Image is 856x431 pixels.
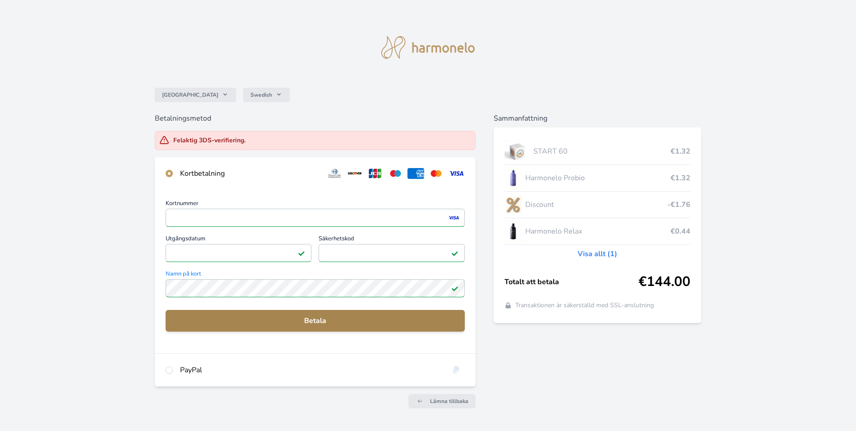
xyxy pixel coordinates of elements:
input: Namn på kortFältet är giltigt [166,279,465,297]
span: Transaktionen är säkerställd med SSL-anslutning [515,301,654,310]
div: Kortbetalning [180,168,319,179]
img: Fältet är giltigt [451,285,458,292]
span: €0.44 [671,226,690,237]
span: START 60 [533,146,671,157]
span: Utgångsdatum [166,236,311,244]
span: Swedish [250,91,272,98]
img: visa [448,214,460,222]
button: Swedish [243,88,290,102]
iframe: Iframe för kortnummer [170,211,461,224]
button: Betala [166,310,465,332]
img: mc.svg [428,168,444,179]
span: Lämna tillbaka [430,398,468,405]
img: amex.svg [407,168,424,179]
img: start.jpg [504,140,530,163]
img: jcb.svg [367,168,384,179]
img: discover.svg [347,168,363,179]
span: Kortnummer [166,201,465,209]
img: Fältet är giltigt [298,249,305,257]
span: [GEOGRAPHIC_DATA] [162,91,218,98]
span: €144.00 [639,274,690,290]
img: diners.svg [326,168,343,179]
span: Harmonelo Relax [525,226,671,237]
a: Visa allt (1) [578,248,617,259]
span: Harmonelo Probio [525,173,671,183]
iframe: Iframe för utgångsdatum [170,247,307,259]
span: Betala [173,315,458,326]
img: paypal.svg [448,365,465,375]
button: [GEOGRAPHIC_DATA] [155,88,236,102]
img: visa.svg [448,168,465,179]
img: CLEAN_PROBIO_se_stinem_x-lo.jpg [504,167,522,189]
img: maestro.svg [387,168,404,179]
img: logo.svg [381,36,475,59]
img: discount-lo.png [504,193,522,216]
iframe: Iframe för säkerhetskod [323,247,460,259]
span: Säkerhetskod [319,236,464,244]
h6: Betalningsmetod [155,113,476,124]
img: CLEAN_RELAX_se_stinem_x-lo.jpg [504,220,522,243]
img: Fältet är giltigt [451,249,458,257]
h6: Sammanfattning [494,113,702,124]
span: -€1.76 [667,199,690,210]
span: Discount [525,199,668,210]
span: €1.32 [671,146,690,157]
span: Totalt att betala [504,276,639,287]
span: €1.32 [671,173,690,183]
div: Felaktig 3DS-verifiering. [173,136,245,145]
span: Namn på kort [166,271,465,279]
a: Lämna tillbaka [408,394,476,408]
div: PayPal [180,365,441,375]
